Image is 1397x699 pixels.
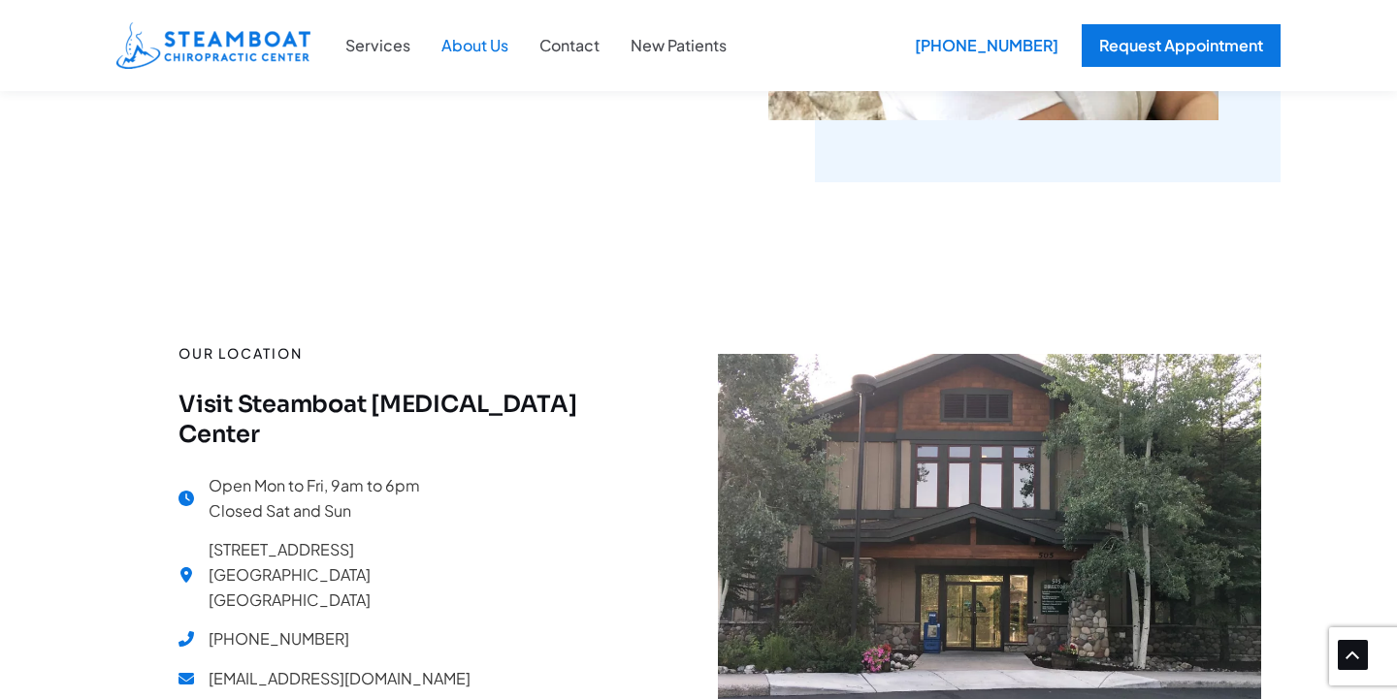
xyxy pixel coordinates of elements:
[179,341,636,366] p: Our location
[1082,24,1281,67] a: Request Appointment
[901,24,1072,67] div: [PHONE_NUMBER]
[179,390,636,450] h4: Visit Steamboat [MEDICAL_DATA] Center
[330,22,742,69] nav: Site Navigation
[901,24,1062,67] a: [PHONE_NUMBER]
[330,33,426,58] a: Services
[426,33,524,58] a: About Us
[209,666,471,691] span: [EMAIL_ADDRESS][DOMAIN_NAME]
[209,473,420,523] span: Open Mon to Fri, 9am to 6pm Closed Sat and Sun
[615,33,742,58] a: New Patients
[116,22,310,69] img: Steamboat Chiropractic Center
[209,537,371,612] span: [STREET_ADDRESS] [GEOGRAPHIC_DATA] [GEOGRAPHIC_DATA]
[524,33,615,58] a: Contact
[209,626,349,651] span: [PHONE_NUMBER]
